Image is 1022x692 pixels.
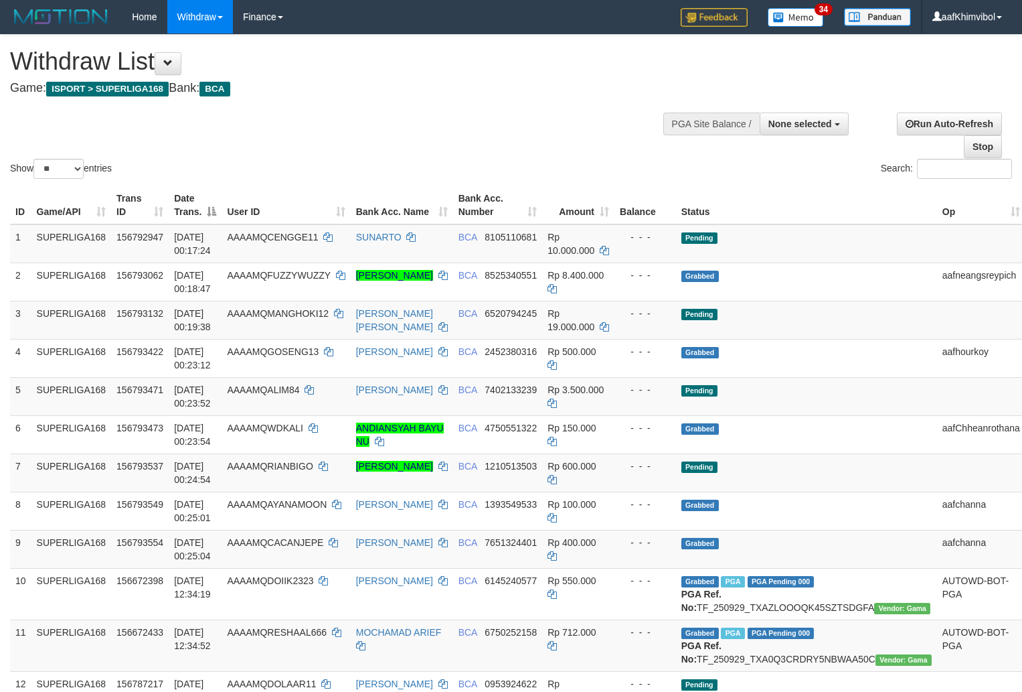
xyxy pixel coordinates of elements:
img: panduan.png [844,8,911,26]
span: 156793471 [116,385,163,395]
span: Rp 8.400.000 [547,270,604,281]
div: - - - [620,421,671,435]
span: AAAAMQAYANAMOON [227,499,327,510]
img: MOTION_logo.png [10,7,112,27]
span: 156672433 [116,627,163,638]
span: AAAAMQWDKALI [227,423,303,433]
td: 4 [10,339,31,377]
td: 3 [10,301,31,339]
span: AAAAMQGOSENG13 [227,346,319,357]
span: Rp 550.000 [547,575,596,586]
input: Search: [917,159,1012,179]
td: SUPERLIGA168 [31,377,112,415]
span: 156787217 [116,679,163,689]
th: Bank Acc. Name: activate to sort column ascending [351,186,453,224]
span: AAAAMQDOLAAR11 [227,679,316,689]
td: SUPERLIGA168 [31,454,112,492]
span: 156793554 [116,537,163,548]
span: PGA Pending [748,628,815,639]
span: Rp 500.000 [547,346,596,357]
div: - - - [620,383,671,397]
td: SUPERLIGA168 [31,415,112,454]
span: BCA [458,679,477,689]
span: AAAAMQRESHAAL666 [227,627,327,638]
div: - - - [620,677,671,691]
a: ANDIANSYAH BAYU NU [356,423,444,447]
span: Copy 7402133239 to clipboard [485,385,537,395]
a: [PERSON_NAME] [356,385,433,395]
span: 156793537 [116,461,163,472]
span: 156793062 [116,270,163,281]
span: BCA [458,537,477,548]
span: Copy 8525340551 to clipboard [485,270,537,281]
span: Vendor URL: https://trx31.1velocity.biz [874,603,930,614]
td: 5 [10,377,31,415]
label: Search: [881,159,1012,179]
span: 156672398 [116,575,163,586]
span: Marked by aafsoycanthlai [721,628,744,639]
a: [PERSON_NAME] [356,270,433,281]
span: Pending [681,232,717,244]
span: Copy 2452380316 to clipboard [485,346,537,357]
span: BCA [458,232,477,243]
b: PGA Ref. No: [681,589,721,613]
div: - - - [620,230,671,244]
a: SUNARTO [356,232,402,243]
span: Pending [681,462,717,473]
td: SUPERLIGA168 [31,339,112,377]
th: Bank Acc. Number: activate to sort column ascending [453,186,543,224]
span: [DATE] 00:19:38 [174,308,211,332]
a: [PERSON_NAME] [PERSON_NAME] [356,308,433,332]
span: Copy 6750252158 to clipboard [485,627,537,638]
span: ISPORT > SUPERLIGA168 [46,82,169,96]
span: BCA [458,499,477,510]
span: Marked by aafsoycanthlai [721,576,744,587]
span: Rp 150.000 [547,423,596,433]
span: Grabbed [681,423,719,435]
b: PGA Ref. No: [681,640,721,665]
span: [DATE] 00:23:54 [174,423,211,447]
td: SUPERLIGA168 [31,620,112,671]
span: Copy 1393549533 to clipboard [485,499,537,510]
div: - - - [620,269,671,282]
span: 34 [815,3,833,15]
th: User ID: activate to sort column ascending [222,186,350,224]
span: [DATE] 12:34:19 [174,575,211,600]
span: AAAAMQALIM84 [227,385,299,395]
div: - - - [620,536,671,549]
a: Stop [964,135,1002,158]
div: - - - [620,498,671,511]
a: [PERSON_NAME] [356,499,433,510]
a: [PERSON_NAME] [356,461,433,472]
select: Showentries [33,159,84,179]
th: ID [10,186,31,224]
td: 11 [10,620,31,671]
span: None selected [768,119,832,129]
td: 6 [10,415,31,454]
td: 7 [10,454,31,492]
th: Date Trans.: activate to sort column descending [169,186,222,224]
span: Grabbed [681,538,719,549]
button: None selected [760,113,849,135]
span: Grabbed [681,628,719,639]
img: Button%20Memo.svg [768,8,824,27]
span: Copy 8105110681 to clipboard [485,232,537,243]
td: SUPERLIGA168 [31,530,112,568]
span: [DATE] 00:25:04 [174,537,211,561]
span: Copy 0953924622 to clipboard [485,679,537,689]
span: Copy 4750551322 to clipboard [485,423,537,433]
span: Pending [681,679,717,691]
span: AAAAMQCACANJEPE [227,537,323,548]
span: 156793549 [116,499,163,510]
span: [DATE] 12:34:52 [174,627,211,651]
a: [PERSON_NAME] [356,679,433,689]
span: Copy 6520794245 to clipboard [485,308,537,319]
td: SUPERLIGA168 [31,263,112,301]
span: AAAAMQFUZZYWUZZY [227,270,331,281]
div: - - - [620,626,671,639]
th: Status [676,186,937,224]
th: Balance [614,186,676,224]
span: Grabbed [681,576,719,587]
span: 156792947 [116,232,163,243]
td: SUPERLIGA168 [31,224,112,263]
